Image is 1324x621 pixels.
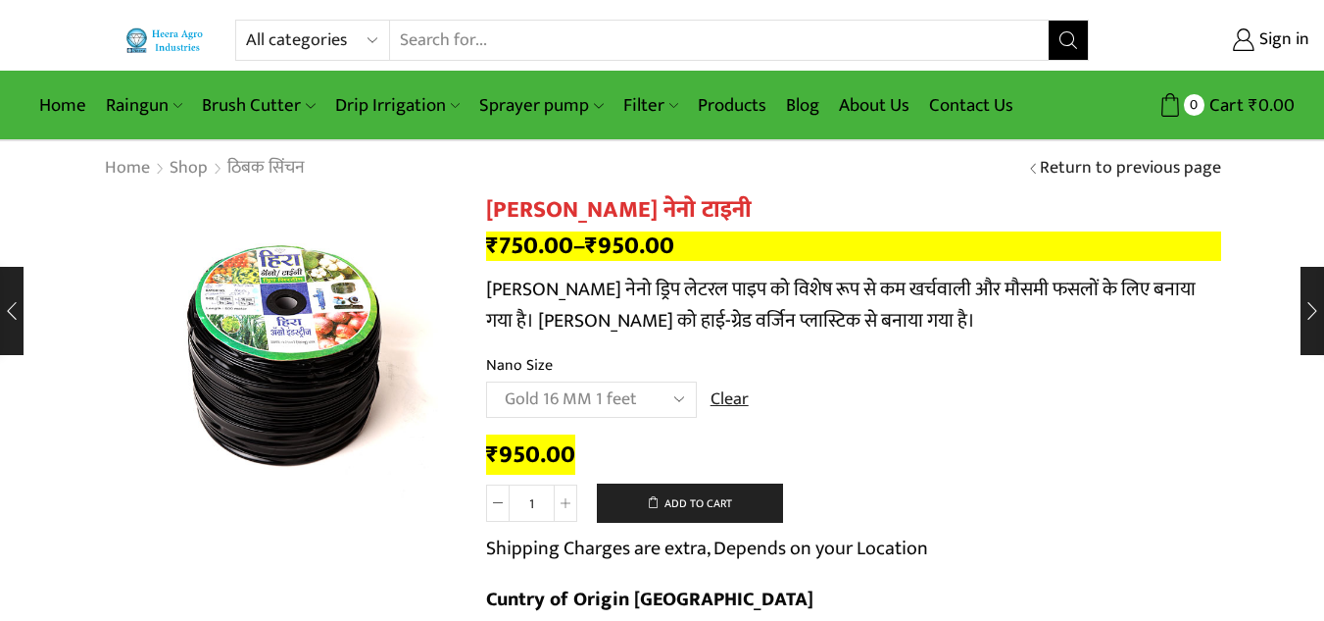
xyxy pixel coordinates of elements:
[1184,94,1204,115] span: 0
[585,226,598,266] span: ₹
[613,82,688,129] a: Filter
[104,156,151,181] a: Home
[1254,27,1309,53] span: Sign in
[104,156,306,181] nav: Breadcrumb
[486,232,1221,261] p: –
[711,388,749,413] a: Clear options
[486,354,553,377] label: Nano Size
[486,226,499,266] span: ₹
[1249,90,1295,121] bdi: 0.00
[510,485,554,522] input: Product quantity
[1040,156,1221,181] a: Return to previous page
[169,156,209,181] a: Shop
[1204,92,1244,119] span: Cart
[776,82,829,129] a: Blog
[469,82,613,129] a: Sprayer pump
[325,82,469,129] a: Drip Irrigation
[1118,23,1309,58] a: Sign in
[688,82,776,129] a: Products
[1049,21,1088,60] button: Search button
[486,583,813,616] b: Cuntry of Origin [GEOGRAPHIC_DATA]
[390,21,1048,60] input: Search for...
[486,533,928,564] p: Shipping Charges are extra, Depends on your Location
[597,484,783,523] button: Add to cart
[919,82,1023,129] a: Contact Us
[829,82,919,129] a: About Us
[226,156,306,181] a: ठिबक सिंचन
[1249,90,1258,121] span: ₹
[486,435,575,475] bdi: 950.00
[29,82,96,129] a: Home
[486,435,499,475] span: ₹
[1108,87,1295,124] a: 0 Cart ₹0.00
[486,273,1196,337] span: [PERSON_NAME] नेनो ड्रिप लेटरल पाइप को विशेष रूप से कम खर्चवाली और मौसमी फसलों के लिए बनाया गया ह...
[486,226,573,266] bdi: 750.00
[585,226,674,266] bdi: 950.00
[486,196,1221,225] h1: [PERSON_NAME] नेनो टाइनी
[192,82,324,129] a: Brush Cutter
[96,82,192,129] a: Raingun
